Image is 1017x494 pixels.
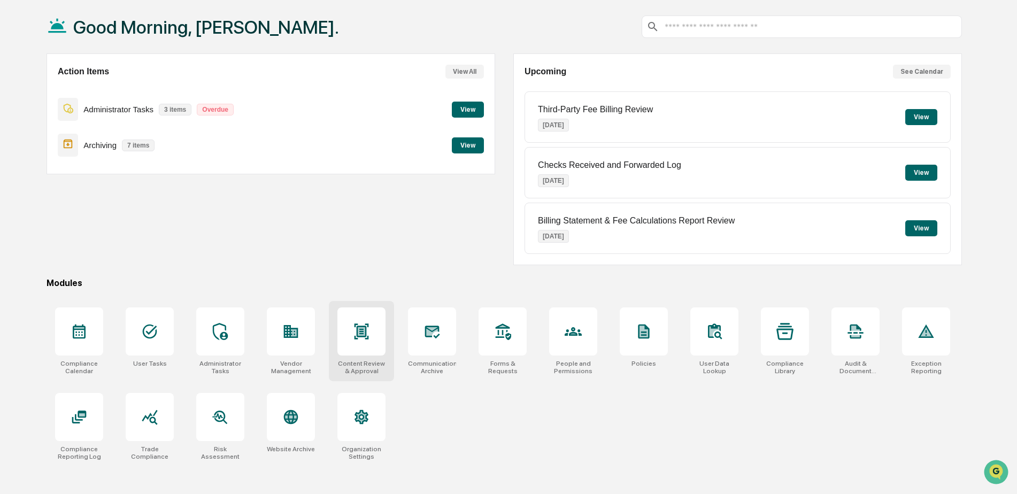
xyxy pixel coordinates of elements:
div: 🗄️ [78,136,86,144]
p: Overdue [197,104,234,115]
h2: Upcoming [525,67,566,76]
div: Risk Assessment [196,445,244,460]
div: Trade Compliance [126,445,174,460]
span: Attestations [88,135,133,145]
p: Third-Party Fee Billing Review [538,105,653,114]
div: Policies [631,360,656,367]
p: [DATE] [538,230,569,243]
a: 🔎Data Lookup [6,151,72,170]
img: 1746055101610-c473b297-6a78-478c-a979-82029cc54cd1 [11,82,30,101]
div: Modules [47,278,962,288]
button: Start new chat [182,85,195,98]
p: 7 items [122,140,155,151]
span: Data Lookup [21,155,67,166]
div: 🖐️ [11,136,19,144]
button: View All [445,65,484,79]
span: Pylon [106,181,129,189]
iframe: Open customer support [983,459,1012,488]
p: [DATE] [538,119,569,132]
div: Compliance Library [761,360,809,375]
a: 🗄️Attestations [73,130,137,150]
div: 🔎 [11,156,19,165]
button: View [905,109,937,125]
button: View [905,220,937,236]
button: See Calendar [893,65,951,79]
div: Organization Settings [337,445,386,460]
div: Compliance Calendar [55,360,103,375]
button: View [452,137,484,153]
div: Forms & Requests [479,360,527,375]
div: We're available if you need us! [36,92,135,101]
div: User Data Lookup [690,360,738,375]
div: Exception Reporting [902,360,950,375]
h2: Action Items [58,67,109,76]
p: 3 items [159,104,191,115]
a: 🖐️Preclearance [6,130,73,150]
div: Audit & Document Logs [831,360,880,375]
a: View [452,140,484,150]
span: Preclearance [21,135,69,145]
p: Billing Statement & Fee Calculations Report Review [538,216,735,226]
div: Vendor Management [267,360,315,375]
div: Administrator Tasks [196,360,244,375]
p: Archiving [83,141,117,150]
button: View [905,165,937,181]
a: Powered byPylon [75,181,129,189]
div: People and Permissions [549,360,597,375]
div: Compliance Reporting Log [55,445,103,460]
div: Website Archive [267,445,315,453]
p: Administrator Tasks [83,105,153,114]
a: View [452,104,484,114]
p: How can we help? [11,22,195,40]
h1: Good Morning, [PERSON_NAME]. [73,17,339,38]
div: User Tasks [133,360,167,367]
button: View [452,102,484,118]
div: Start new chat [36,82,175,92]
div: Communications Archive [408,360,456,375]
p: Checks Received and Forwarded Log [538,160,681,170]
p: [DATE] [538,174,569,187]
div: Content Review & Approval [337,360,386,375]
